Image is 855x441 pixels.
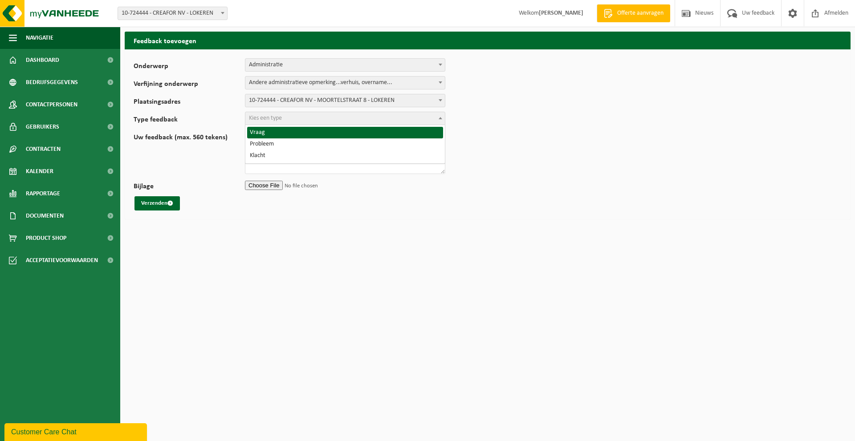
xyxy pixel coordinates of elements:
label: Uw feedback (max. 560 tekens) [134,134,245,174]
span: Kalender [26,160,53,182]
button: Verzenden [134,196,180,210]
label: Type feedback [134,116,245,125]
li: Vraag [247,127,443,138]
label: Onderwerp [134,63,245,72]
span: Gebruikers [26,116,59,138]
span: 10-724444 - CREAFOR NV - LOKEREN [118,7,227,20]
span: Contracten [26,138,61,160]
span: Contactpersonen [26,93,77,116]
span: Andere administratieve opmerking...verhuis, overname... [245,77,445,89]
span: Andere administratieve opmerking...verhuis, overname... [245,76,445,89]
span: 10-724444 - CREAFOR NV - LOKEREN [118,7,228,20]
li: Klacht [247,150,443,162]
span: 10-724444 - CREAFOR NV - MOORTELSTRAAT 8 - LOKEREN [245,94,445,107]
span: Offerte aanvragen [615,9,666,18]
span: Administratie [245,58,445,72]
span: Navigatie [26,27,53,49]
strong: [PERSON_NAME] [539,10,583,16]
span: Acceptatievoorwaarden [26,249,98,271]
span: Dashboard [26,49,59,71]
label: Verfijning onderwerp [134,81,245,89]
span: Product Shop [26,227,66,249]
iframe: chat widget [4,421,149,441]
span: Kies een type [249,115,282,121]
span: Documenten [26,205,64,227]
a: Offerte aanvragen [597,4,670,22]
li: Probleem [247,138,443,150]
label: Bijlage [134,183,245,192]
h2: Feedback toevoegen [125,32,851,49]
span: Administratie [245,59,445,71]
span: Bedrijfsgegevens [26,71,78,93]
label: Plaatsingsadres [134,98,245,107]
span: Rapportage [26,182,60,205]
